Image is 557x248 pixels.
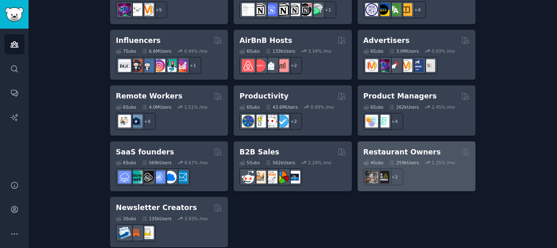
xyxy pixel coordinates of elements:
[116,147,174,157] h2: SaaS founders
[363,48,384,54] div: 6 Sub s
[118,59,131,72] img: BeautyGuruChatter
[242,59,254,72] img: airbnb_hosts
[184,160,208,165] div: 8.67 % /mo
[308,160,332,165] div: 2.24 % /mo
[365,171,378,183] img: restaurantowners
[285,113,302,130] div: + 2
[141,171,154,183] img: NoCodeSaaS
[310,3,323,16] img: NotionPromote
[175,171,188,183] img: SaaS_Email_Marketing
[141,226,154,239] img: Newsletters
[142,48,172,54] div: 6.6M Users
[389,104,419,110] div: 262k Users
[116,36,161,46] h2: Influencers
[253,171,266,183] img: salestechniques
[388,3,401,16] img: language_exchange
[5,7,24,22] img: GummySearch logo
[116,216,136,221] div: 3 Sub s
[130,59,142,72] img: socialmedia
[363,36,410,46] h2: Advertisers
[253,59,266,72] img: AirBnBHosts
[265,104,298,110] div: 43.6M Users
[363,91,437,101] h2: Product Managers
[377,171,389,183] img: BarOwners
[239,104,260,110] div: 6 Sub s
[308,48,332,54] div: 3.34 % /mo
[184,48,208,54] div: 0.49 % /mo
[142,104,172,110] div: 4.0M Users
[276,59,289,72] img: AirBnBInvesting
[422,59,435,72] img: googleads
[130,171,142,183] img: microsaas
[116,48,136,54] div: 7 Sub s
[432,104,455,110] div: 2.45 % /mo
[116,203,197,213] h2: Newsletter Creators
[265,160,295,165] div: 562k Users
[287,3,300,16] img: AskNotion
[388,59,401,72] img: PPC
[130,115,142,127] img: work
[299,3,312,16] img: BestNotionTemplates
[141,59,154,72] img: Instagram
[142,160,172,165] div: 569k Users
[400,59,412,72] img: advertising
[265,171,277,183] img: b2b_sales
[363,147,441,157] h2: Restaurant Owners
[276,3,289,16] img: NotionGeeks
[142,216,172,221] div: 135k Users
[242,115,254,127] img: LifeProTips
[242,3,254,16] img: Notiontemplates
[164,171,177,183] img: B2BSaaS
[276,171,289,183] img: B2BSales
[150,1,167,18] div: + 5
[400,3,412,16] img: LearnEnglishOnReddit
[239,160,260,165] div: 5 Sub s
[130,3,142,16] img: KeepWriting
[409,1,426,18] div: + 4
[365,115,378,127] img: ProductManagement
[411,59,424,72] img: FacebookAds
[377,3,389,16] img: EnglishLearning
[175,59,188,72] img: InstagramGrowthTips
[184,216,208,221] div: 3.93 % /mo
[164,59,177,72] img: influencermarketing
[116,91,182,101] h2: Remote Workers
[242,171,254,183] img: sales
[377,115,389,127] img: ProductMgmt
[285,57,302,74] div: + 2
[386,113,403,130] div: + 4
[116,160,136,165] div: 6 Sub s
[389,48,419,54] div: 3.0M Users
[139,113,156,130] div: + 4
[239,91,288,101] h2: Productivity
[130,226,142,239] img: Substack
[365,3,378,16] img: languagelearning
[118,171,131,183] img: SaaS
[276,115,289,127] img: getdisciplined
[311,104,334,110] div: 0.09 % /mo
[265,59,277,72] img: rentalproperties
[265,115,277,127] img: productivity
[141,3,154,16] img: content_marketing
[118,3,131,16] img: SEO
[239,147,279,157] h2: B2B Sales
[118,226,131,239] img: Emailmarketing
[386,168,403,185] div: + 2
[153,171,165,183] img: SaaSSales
[287,171,300,183] img: B_2_B_Selling_Tips
[253,115,266,127] img: lifehacks
[253,3,266,16] img: notioncreations
[118,115,131,127] img: RemoteJobs
[377,59,389,72] img: SEO
[363,104,384,110] div: 6 Sub s
[239,36,292,46] h2: AirBnB Hosts
[365,59,378,72] img: marketing
[184,57,201,74] div: + 1
[363,160,384,165] div: 4 Sub s
[319,1,336,18] div: + 1
[239,48,260,54] div: 6 Sub s
[432,160,455,165] div: 1.25 % /mo
[265,3,277,16] img: FreeNotionTemplates
[265,48,295,54] div: 133k Users
[116,104,136,110] div: 6 Sub s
